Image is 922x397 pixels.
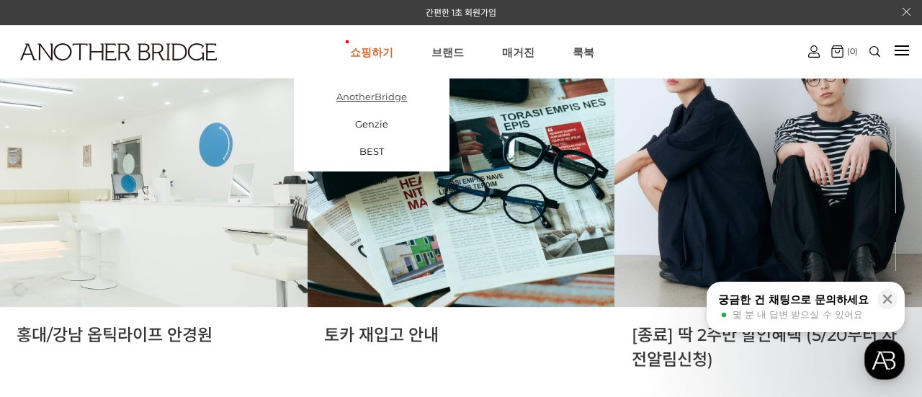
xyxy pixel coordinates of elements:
[831,45,858,58] a: (0)
[324,321,598,346] p: 토카 재입고 안내
[831,45,843,58] img: cart
[17,321,290,346] p: 홍대/강남 옵틱라이프 안경원
[502,26,534,78] a: 매거진
[294,110,449,138] a: Genzie
[186,277,277,313] a: 설정
[632,321,905,370] p: [종료] 딱 2주만 할인혜택 (5/20부터 사전알림신청)
[573,26,594,78] a: 룩북
[843,46,858,56] span: (0)
[294,83,449,110] a: AnotherBridge
[4,277,95,313] a: 홈
[45,299,54,311] span: 홈
[223,299,240,311] span: 설정
[431,26,464,78] a: 브랜드
[95,277,186,313] a: 대화
[7,43,146,96] a: logo
[20,43,217,61] img: logo
[808,45,820,58] img: cart
[132,300,149,311] span: 대화
[426,7,496,18] a: 간편한 1초 회원가입
[294,138,449,165] a: BEST
[869,46,880,57] img: search
[350,26,393,78] a: 쇼핑하기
